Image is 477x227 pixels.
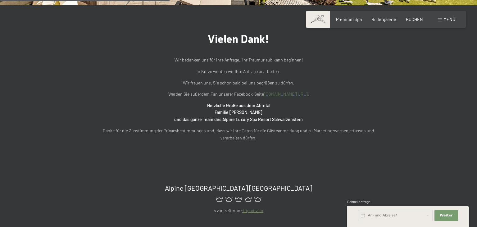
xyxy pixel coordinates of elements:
p: Wir freuen uns, Sie schon bald bei uns begrüßen zu dürfen. [102,79,375,87]
p: 5 von 5 Sterne - [52,207,425,214]
a: Tripadivsor [242,208,264,213]
p: Werden Sie außerdem Fan unserer Facebook-Seite ! [102,91,375,98]
p: Wir bedanken uns für Ihre Anfrage. Ihr Traumurlaub kann beginnen! [102,57,375,64]
span: Vielen Dank! [208,33,269,45]
a: [DOMAIN_NAME][URL] [264,91,307,97]
span: Alpine [GEOGRAPHIC_DATA] [GEOGRAPHIC_DATA] [165,184,312,192]
a: Premium Spa [336,17,362,22]
a: Bildergalerie [371,17,396,22]
p: In Kürze werden wir Ihre Anfrage bearbeiten. [102,68,375,75]
button: Weiter [434,210,458,221]
a: BUCHEN [406,17,423,22]
span: Menü [443,17,455,22]
span: Schnellanfrage [347,200,370,204]
strong: Herzliche Grüße aus dem Ahrntal Familie [PERSON_NAME] und das ganze Team des Alpine Luxury Spa Re... [174,103,303,122]
p: Danke für die Zusstimmung der Privacybestimmungen und, dass wir Ihre Daten für die Gästeanmeldung... [102,127,375,141]
span: Weiter [440,213,453,218]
